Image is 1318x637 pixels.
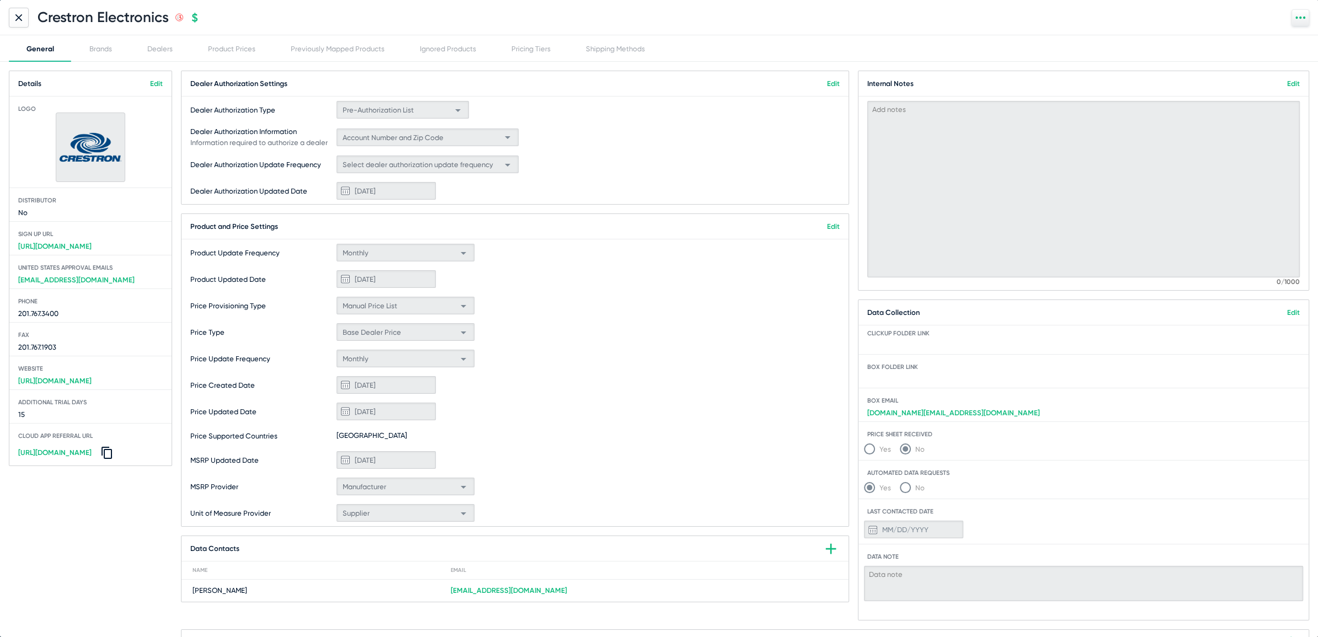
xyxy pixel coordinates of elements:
span: Monthly [343,249,369,257]
div: Shipping Methods [586,45,645,53]
div: Pricing Tiers [511,45,551,53]
span: Product Updated Date [190,275,334,283]
span: Distributor [9,197,172,204]
span: Account Number and Zip Code [343,133,444,142]
button: Open calendar [864,521,882,538]
a: [DOMAIN_NAME][EMAIL_ADDRESS][DOMAIN_NAME] [863,404,1044,421]
span: Price Supported Countries [190,432,334,440]
span: Price Created Date [190,381,334,389]
a: [URL][DOMAIN_NAME] [14,444,96,461]
input: MM/DD/YYYY [337,403,436,420]
button: Open calendar [337,403,354,420]
span: ClickUp folder link [858,330,1309,337]
span: Price Updated Date [190,408,334,416]
span: MSRP Provider [190,483,334,491]
span: 15 [14,406,29,423]
input: MM/DD/YYYY [337,451,436,469]
span: Data Note [858,553,1309,560]
span: Data Collection [867,308,920,317]
span: Logo [9,105,172,113]
span: Additional Trial Days [9,399,172,406]
span: Dealer Authorization Information [190,127,334,136]
span: Price Type [190,328,334,336]
span: Price Provisioning Type [190,302,334,310]
span: 201.767.1903 [14,339,61,356]
span: Select dealer authorization update frequency [343,160,493,169]
div: Email [451,567,837,574]
span: Dealer Authorization Update Frequency [190,160,334,169]
input: MM/DD/YYYY [337,182,436,200]
div: Ignored Products [420,45,476,53]
span: Box folder link [858,363,1309,371]
button: Open calendar [337,270,354,288]
span: Dealer Authorization Settings [190,79,287,88]
a: [EMAIL_ADDRESS][DOMAIN_NAME] [9,271,143,288]
span: Yes [875,445,891,453]
span: Details [18,79,41,88]
span: Unit of Measure Provider [190,509,334,517]
span: [GEOGRAPHIC_DATA] [337,429,407,442]
a: [URL][DOMAIN_NAME] [14,238,96,255]
button: Open calendar [337,451,354,469]
div: Brands [89,45,112,53]
a: Edit [1287,79,1300,88]
a: Edit [827,222,840,231]
span: MSRP Updated Date [190,456,334,464]
a: Edit [1287,308,1300,317]
span: Last Contacted Date [858,508,1309,515]
a: Edit [150,79,163,88]
span: No [911,445,925,453]
span: 201.767.3400 [14,305,63,322]
button: Open calendar [337,376,354,394]
span: Manual Price List [343,302,397,310]
span: Product and Price Settings [190,222,278,231]
div: Name [193,567,451,574]
span: Monthly [343,355,369,363]
span: Product Update Frequency [190,249,334,257]
div: Product Prices [208,45,255,53]
span: [PERSON_NAME] [193,585,247,596]
input: MM/DD/YYYY [337,376,436,394]
span: Website [9,365,172,372]
span: Cloud App Referral URL [9,432,102,440]
span: No [14,204,32,221]
span: Fax [9,331,172,339]
h1: Crestron Electronics [38,9,169,26]
span: Data Contacts [190,544,239,553]
span: United States Approval Emails [9,264,172,271]
a: [URL][DOMAIN_NAME] [14,372,96,389]
span: Dealer Authorization Type [190,106,334,114]
span: Price Update Frequency [190,355,334,363]
a: [EMAIL_ADDRESS][DOMAIN_NAME] [451,586,567,595]
span: Internal Notes [867,79,914,88]
div: Dealers [147,45,173,53]
span: Supplier [343,509,370,517]
span: Base Dealer Price [343,328,401,336]
span: Pre-Authorization List [343,106,414,114]
input: MM/DD/YYYY [337,270,436,288]
input: MM/DD/YYYY [864,521,963,538]
span: Box email [858,397,1309,404]
a: Edit [827,79,840,88]
span: Dealer Authorization Updated Date [190,187,334,195]
button: Open calendar [337,182,354,200]
span: No [911,484,925,492]
span: Automated Data Requests [858,469,1309,477]
img: Crestron%20Electronics_637540234428931701.png [56,130,125,165]
mat-hint: 0/1000 [1277,279,1300,286]
div: Previously Mapped Products [291,45,385,53]
span: Sign up Url [9,231,172,238]
span: Phone [9,298,172,305]
span: Yes [875,484,891,492]
span: Price Sheet Received [858,431,1309,438]
span: Information required to authorize a dealer [190,138,334,147]
span: Manufacturer [343,483,386,491]
div: General [26,45,54,53]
